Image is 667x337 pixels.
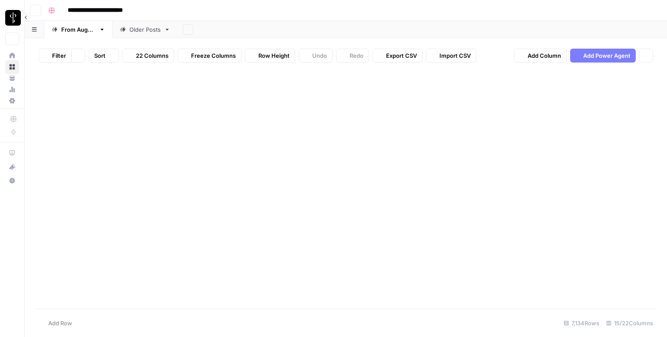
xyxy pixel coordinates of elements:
button: Sort [89,49,119,63]
a: Usage [5,83,19,96]
span: Filter [52,51,66,60]
span: Add Power Agent [583,51,631,60]
button: Add Row [35,316,77,330]
div: 7,134 Rows [560,316,603,330]
button: Help + Support [5,174,19,188]
button: Workspace: LP Production Workloads [5,7,19,29]
span: Add Column [528,51,561,60]
button: Export CSV [373,49,423,63]
span: Row Height [258,51,290,60]
button: 22 Columns [122,49,174,63]
button: What's new? [5,160,19,174]
span: Import CSV [439,51,471,60]
div: From [DATE] [61,25,96,34]
span: Sort [94,51,106,60]
button: Undo [299,49,333,63]
span: Freeze Columns [191,51,236,60]
a: Your Data [5,71,19,85]
span: Redo [350,51,363,60]
a: From [DATE] [44,21,112,38]
a: Browse [5,60,19,74]
button: Row Height [245,49,295,63]
a: Older Posts [112,21,178,38]
div: 15/22 Columns [603,316,657,330]
div: Older Posts [129,25,161,34]
button: Add Column [514,49,567,63]
a: Home [5,49,19,63]
button: Import CSV [426,49,476,63]
a: AirOps Academy [5,146,19,160]
button: Redo [336,49,369,63]
img: LP Production Workloads Logo [5,10,21,26]
span: Export CSV [386,51,417,60]
button: Add Power Agent [570,49,636,63]
span: 22 Columns [136,51,168,60]
button: Filter [39,49,71,63]
div: What's new? [6,160,19,173]
a: Settings [5,94,19,108]
button: Freeze Columns [178,49,241,63]
span: Undo [312,51,327,60]
span: Add Row [48,319,72,327]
